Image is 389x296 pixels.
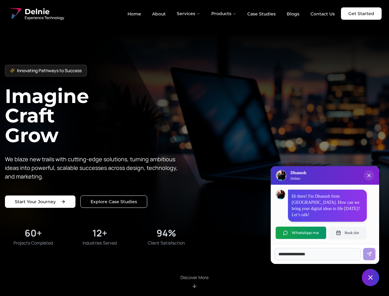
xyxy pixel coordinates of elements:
img: Dhanush [276,190,285,199]
a: Explore our solutions [80,195,147,208]
div: 12+ [92,228,107,239]
span: Client Satisfaction [148,240,185,246]
p: Delnie [290,176,306,181]
a: Get Started [341,7,382,20]
h3: Dhanush [290,170,306,176]
p: Hi there! I'm Dhanush from [GEOGRAPHIC_DATA]. How can we bring your digital ideas to life [DATE]?... [292,193,363,218]
span: Experience Technology [25,15,64,20]
button: WhatsApp me [276,227,326,239]
button: Services [172,7,205,20]
h1: Imagine Craft Grow [5,86,195,145]
a: Delnie Logo Full [7,6,64,21]
div: 60+ [25,228,42,239]
a: Case Studies [242,9,281,19]
button: Book slot [329,227,366,239]
a: Blogs [282,9,304,19]
a: Start your project with us [5,195,75,208]
a: About [147,9,171,19]
nav: Main [123,7,340,20]
div: Scroll to About section [180,274,209,289]
p: Discover More [180,274,209,281]
div: 94% [156,228,176,239]
button: Products [206,7,241,20]
img: Delnie Logo [7,6,22,21]
span: Delnie [25,7,64,17]
img: Delnie Logo [276,171,286,180]
button: Close chat [362,269,379,286]
a: Home [123,9,146,19]
span: Projects Completed [14,240,53,246]
span: Innovating Pathways to Success [17,68,82,74]
a: Contact Us [306,9,340,19]
span: Industries Served [83,240,117,246]
button: Close chat popup [364,170,374,181]
p: We blaze new trails with cutting-edge solutions, turning ambitious ideas into powerful, scalable ... [5,155,182,181]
